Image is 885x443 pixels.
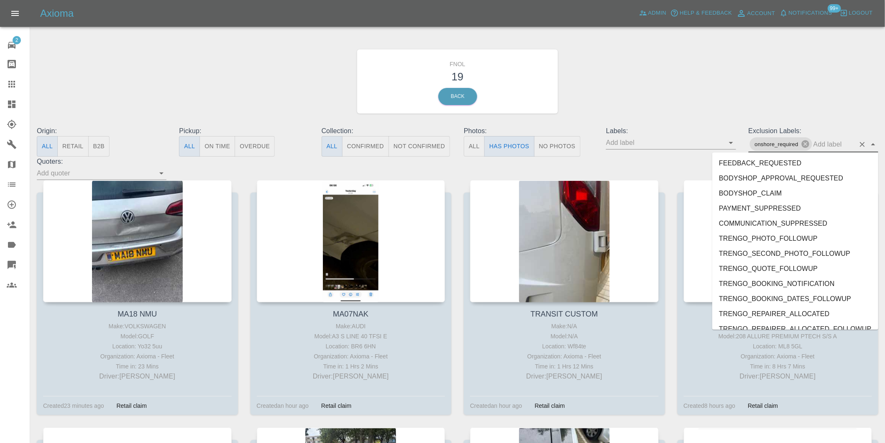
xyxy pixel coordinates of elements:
[838,7,875,20] button: Logout
[750,137,812,151] div: onshore_required
[712,291,878,306] li: TRENGO_BOOKING_DATES_FOLLOWUP
[464,126,593,136] p: Photos:
[45,341,230,351] div: Location: Yo32 5uu
[484,136,535,157] button: Has Photos
[5,3,25,23] button: Open drawer
[472,351,657,361] div: Organization: Axioma - Fleet
[472,361,657,371] div: Time in: 1 Hrs 12 Mins
[13,36,21,44] span: 2
[110,401,153,411] div: Retail claim
[259,321,443,331] div: Make: AUDI
[235,136,275,157] button: Overdue
[712,231,878,246] li: TRENGO_PHOTO_FOLLOWUP
[45,361,230,371] div: Time in: 23 Mins
[747,9,775,18] span: Account
[712,246,878,261] li: TRENGO_SECOND_PHOTO_FOLLOWUP
[342,136,389,157] button: Confirmed
[37,167,154,180] input: Add quoter
[363,69,552,85] h3: 19
[686,361,870,371] div: Time in: 8 Hrs 7 Mins
[813,138,855,151] input: Add label
[45,371,230,381] p: Driver: [PERSON_NAME]
[686,331,870,341] div: Model: 208 ALLURE PREMIUM PTECH S/S A
[464,136,485,157] button: All
[179,136,200,157] button: All
[668,7,734,20] button: Help & Feedback
[712,186,878,201] li: BODYSHOP_CLAIM
[712,201,878,216] li: PAYMENT_SUPPRESSED
[259,361,443,371] div: Time in: 1 Hrs 2 Mins
[684,401,736,411] div: Created 8 hours ago
[315,401,358,411] div: Retail claim
[712,306,878,322] li: TRENGO_REPAIRER_ALLOCATED
[686,321,870,331] div: Make: PEUGEOT
[712,276,878,291] li: TRENGO_BOOKING_NOTIFICATION
[742,401,784,411] div: Retail claim
[606,136,723,149] input: Add label
[259,331,443,341] div: Model: A3 S LINE 40 TFSI E
[686,371,870,381] p: Driver: [PERSON_NAME]
[789,8,832,18] span: Notifications
[363,56,552,69] h6: FNOL
[179,126,309,136] p: Pickup:
[686,351,870,361] div: Organization: Axioma - Fleet
[156,167,167,179] button: Open
[734,7,778,20] a: Account
[472,341,657,351] div: Location: Wf84te
[712,156,878,171] li: FEEDBACK_REQUESTED
[40,7,74,20] h5: Axioma
[680,8,732,18] span: Help & Feedback
[37,136,58,157] button: All
[529,401,571,411] div: Retail claim
[322,136,343,157] button: All
[712,261,878,276] li: TRENGO_QUOTE_FOLLOWUP
[88,136,110,157] button: B2B
[118,310,157,318] a: MA18 NMU
[322,126,451,136] p: Collection:
[849,8,873,18] span: Logout
[472,371,657,381] p: Driver: [PERSON_NAME]
[712,216,878,231] li: COMMUNICATION_SUPPRESSED
[37,126,166,136] p: Origin:
[259,351,443,361] div: Organization: Axioma - Fleet
[534,136,581,157] button: No Photos
[712,171,878,186] li: BODYSHOP_APPROVAL_REQUESTED
[257,401,309,411] div: Created an hour ago
[725,137,737,149] button: Open
[45,351,230,361] div: Organization: Axioma - Fleet
[472,331,657,341] div: Model: N/A
[637,7,669,20] a: Admin
[778,7,834,20] button: Notifications
[750,139,803,149] span: onshore_required
[200,136,235,157] button: On Time
[648,8,667,18] span: Admin
[389,136,450,157] button: Not Confirmed
[531,310,598,318] a: TRANSIT CUSTOM
[57,136,88,157] button: Retail
[712,322,878,337] li: TRENGO_REPAIRER_ALLOCATED_FOLLOWUP
[686,341,870,351] div: Location: ML8 5GL
[472,321,657,331] div: Make: N/A
[857,139,868,150] button: Clear
[259,371,443,381] p: Driver: [PERSON_NAME]
[43,401,104,411] div: Created 23 minutes ago
[37,157,166,167] p: Quoters:
[606,126,736,136] p: Labels:
[45,321,230,331] div: Make: VOLKSWAGEN
[438,88,477,105] a: Back
[470,401,522,411] div: Created an hour ago
[333,310,368,318] a: MA07NAK
[45,331,230,341] div: Model: GOLF
[259,341,443,351] div: Location: BR6 6HN
[867,139,879,150] button: Close
[749,126,878,136] p: Exclusion Labels:
[828,4,841,13] span: 99+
